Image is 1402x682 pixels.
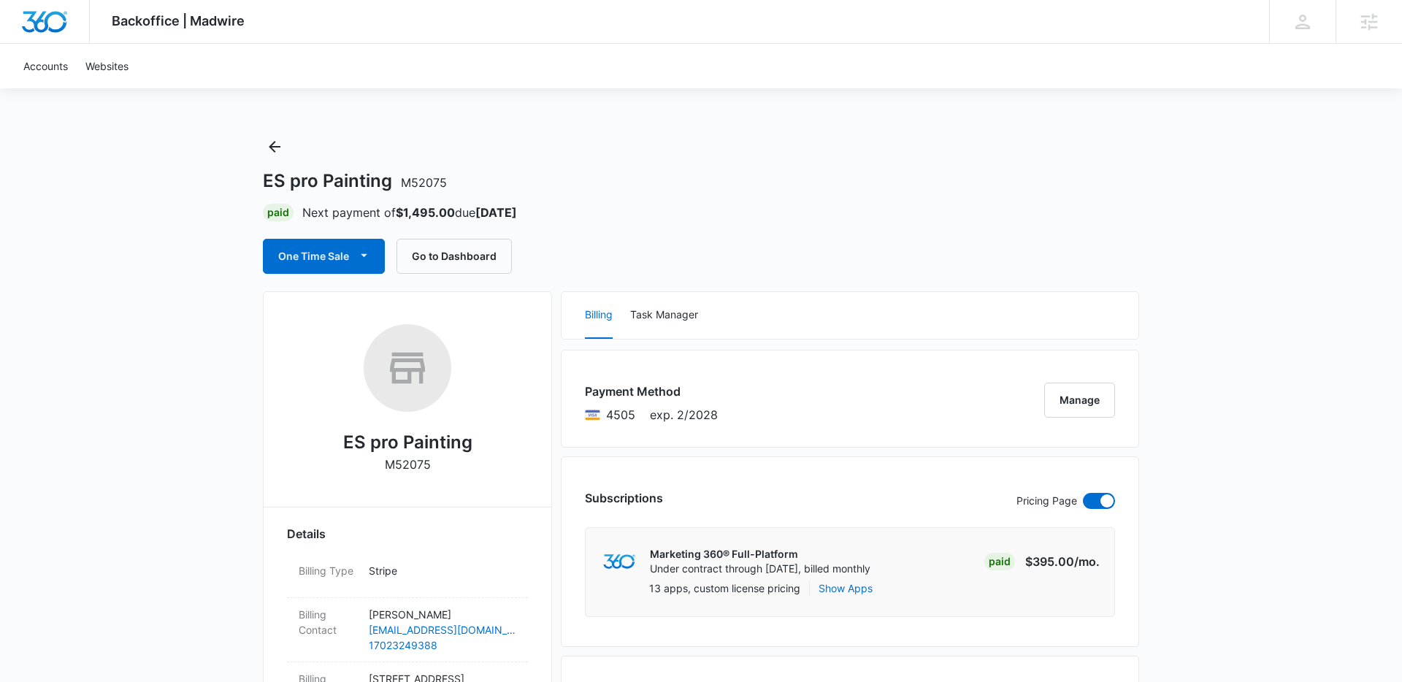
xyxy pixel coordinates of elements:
[649,581,800,596] p: 13 apps, custom license pricing
[1044,383,1115,418] button: Manage
[287,554,528,598] div: Billing TypeStripe
[475,205,517,220] strong: [DATE]
[1016,493,1077,509] p: Pricing Page
[263,135,286,158] button: Back
[401,175,447,190] span: M52075
[77,44,137,88] a: Websites
[1074,554,1100,569] span: /mo.
[343,429,472,456] h2: ES pro Painting
[650,562,870,576] p: Under contract through [DATE], billed monthly
[287,598,528,662] div: Billing Contact[PERSON_NAME][EMAIL_ADDRESS][DOMAIN_NAME]17023249388
[630,292,698,339] button: Task Manager
[396,205,455,220] strong: $1,495.00
[299,563,357,578] dt: Billing Type
[650,547,870,562] p: Marketing 360® Full-Platform
[606,406,635,424] span: Visa ending with
[369,637,516,653] a: 17023249388
[369,563,516,578] p: Stripe
[585,489,663,507] h3: Subscriptions
[585,383,718,400] h3: Payment Method
[1025,553,1100,570] p: $395.00
[369,622,516,637] a: [EMAIL_ADDRESS][DOMAIN_NAME]
[397,239,512,274] button: Go to Dashboard
[984,553,1015,570] div: Paid
[603,554,635,570] img: marketing360Logo
[112,13,245,28] span: Backoffice | Madwire
[263,170,447,192] h1: ES pro Painting
[369,607,516,622] p: [PERSON_NAME]
[819,581,873,596] button: Show Apps
[263,239,385,274] button: One Time Sale
[385,456,431,473] p: M52075
[299,607,357,637] dt: Billing Contact
[585,292,613,339] button: Billing
[15,44,77,88] a: Accounts
[302,204,517,221] p: Next payment of due
[287,525,326,543] span: Details
[650,406,718,424] span: exp. 2/2028
[263,204,294,221] div: Paid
